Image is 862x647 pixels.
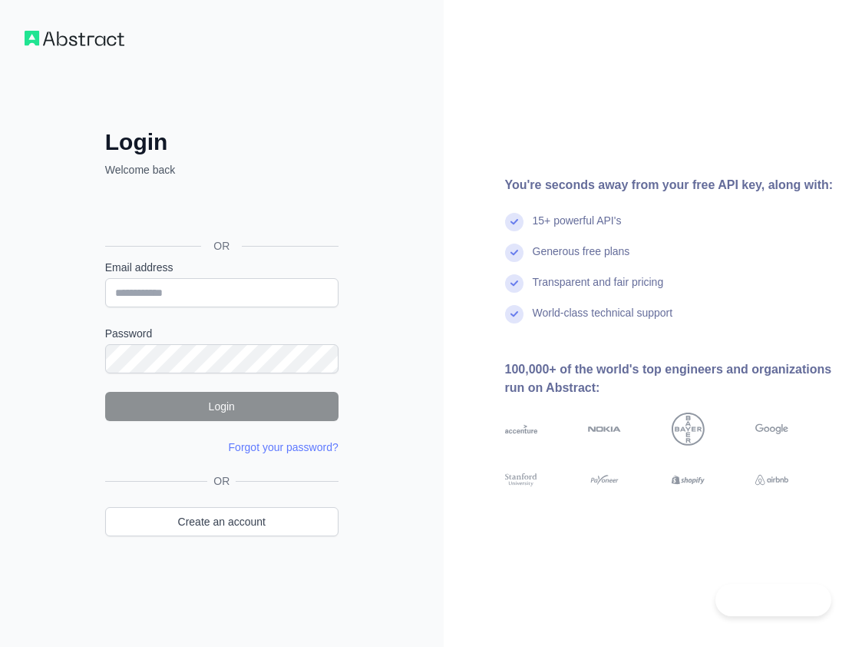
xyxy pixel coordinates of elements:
img: nokia [588,413,621,446]
img: bayer [672,413,705,446]
div: You're seconds away from your free API key, along with: [505,176,838,194]
p: Welcome back [105,162,339,178]
div: World-class technical support [533,305,673,336]
div: 15+ powerful API's [533,213,622,244]
a: Forgot your password? [229,441,339,453]
img: google [755,413,788,446]
img: shopify [672,472,705,488]
iframe: Przycisk Zaloguj się przez Google [97,194,343,228]
label: Password [105,326,339,341]
img: check mark [505,244,523,262]
a: Create an account [105,507,339,536]
img: check mark [505,274,523,293]
span: OR [201,238,242,254]
button: Login [105,392,339,421]
img: check mark [505,213,523,231]
span: OR [207,473,236,489]
div: 100,000+ of the world's top engineers and organizations run on Abstract: [505,360,838,397]
label: Email address [105,260,339,275]
iframe: Toggle Customer Support [715,584,831,616]
h2: Login [105,128,339,156]
img: Workflow [25,31,124,46]
div: Generous free plans [533,244,630,274]
img: check mark [505,305,523,323]
img: stanford university [505,472,538,488]
img: accenture [505,413,538,446]
div: Transparent and fair pricing [533,274,664,305]
img: payoneer [588,472,621,488]
img: airbnb [755,472,788,488]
